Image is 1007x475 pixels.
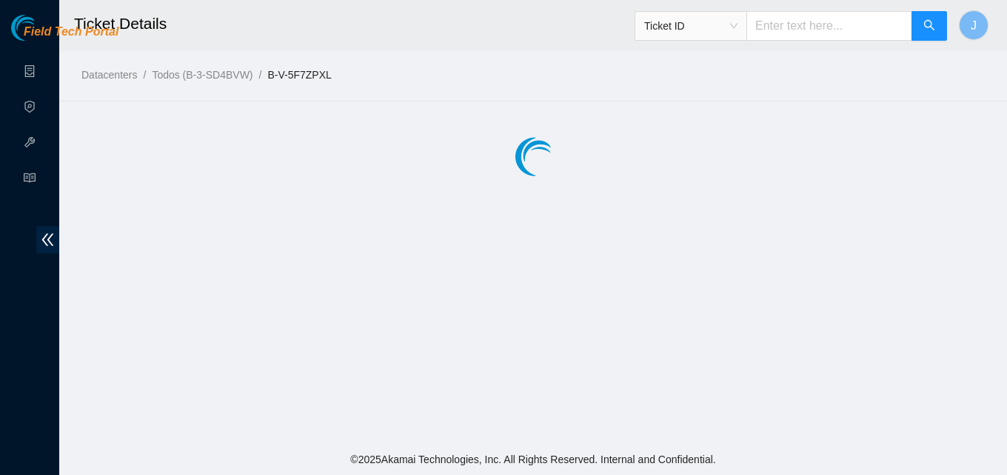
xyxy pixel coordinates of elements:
footer: © 2025 Akamai Technologies, Inc. All Rights Reserved. Internal and Confidential. [59,444,1007,475]
a: Todos (B-3-SD4BVW) [152,69,252,81]
span: J [971,16,977,35]
span: / [259,69,262,81]
span: search [923,19,935,33]
button: J [959,10,988,40]
span: read [24,165,36,195]
img: Akamai Technologies [11,15,75,41]
input: Enter text here... [746,11,912,41]
a: Datacenters [81,69,137,81]
span: / [143,69,146,81]
a: Akamai TechnologiesField Tech Portal [11,27,118,46]
span: double-left [36,226,59,253]
span: Field Tech Portal [24,25,118,39]
a: B-V-5F7ZPXL [267,69,331,81]
button: search [911,11,947,41]
span: Ticket ID [644,15,737,37]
